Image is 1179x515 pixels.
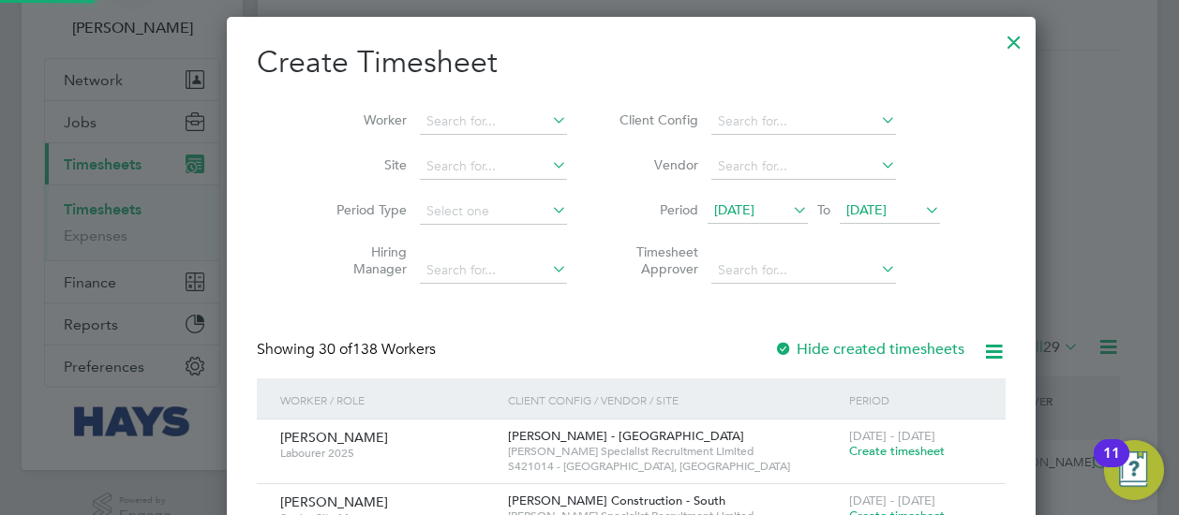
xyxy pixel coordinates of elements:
[508,444,840,459] span: [PERSON_NAME] Specialist Recruitment Limited
[319,340,436,359] span: 138 Workers
[503,378,844,421] div: Client Config / Vendor / Site
[508,459,840,474] span: S421014 - [GEOGRAPHIC_DATA], [GEOGRAPHIC_DATA]
[257,43,1006,82] h2: Create Timesheet
[614,243,698,277] label: Timesheet Approver
[420,109,567,135] input: Search for...
[280,446,494,461] span: Labourer 2025
[849,428,935,444] span: [DATE] - [DATE]
[844,378,987,421] div: Period
[257,340,440,360] div: Showing
[420,257,567,284] input: Search for...
[508,493,725,508] span: [PERSON_NAME] Construction - South
[711,154,896,180] input: Search for...
[846,201,887,218] span: [DATE]
[774,340,964,359] label: Hide created timesheets
[614,111,698,128] label: Client Config
[280,493,388,510] span: [PERSON_NAME]
[276,378,503,421] div: Worker / Role
[614,156,698,173] label: Vendor
[812,198,836,222] span: To
[508,428,744,444] span: [PERSON_NAME] - [GEOGRAPHIC_DATA]
[849,443,945,459] span: Create timesheet
[420,199,567,225] input: Select one
[849,493,935,508] span: [DATE] - [DATE]
[1103,453,1120,478] div: 11
[322,243,407,277] label: Hiring Manager
[614,201,698,218] label: Period
[322,156,407,173] label: Site
[319,340,352,359] span: 30 of
[714,201,754,218] span: [DATE]
[420,154,567,180] input: Search for...
[322,111,407,128] label: Worker
[711,109,896,135] input: Search for...
[711,257,896,284] input: Search for...
[280,429,388,446] span: [PERSON_NAME]
[1104,440,1164,500] button: Open Resource Center, 11 new notifications
[322,201,407,218] label: Period Type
